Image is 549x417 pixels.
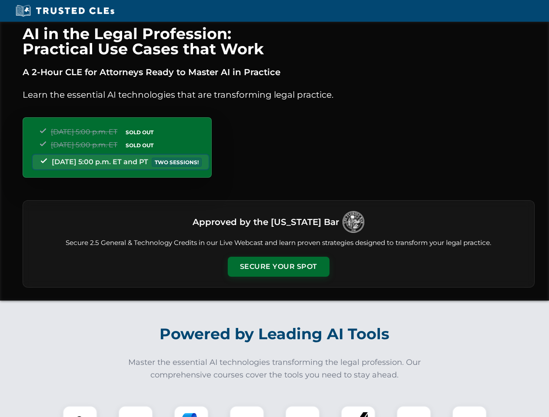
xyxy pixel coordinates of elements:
p: Learn the essential AI technologies that are transforming legal practice. [23,88,535,102]
h3: Approved by the [US_STATE] Bar [193,214,339,230]
p: Master the essential AI technologies transforming the legal profession. Our comprehensive courses... [123,356,427,381]
p: A 2-Hour CLE for Attorneys Ready to Master AI in Practice [23,65,535,79]
span: [DATE] 5:00 p.m. ET [51,128,117,136]
span: [DATE] 5:00 p.m. ET [51,141,117,149]
p: Secure 2.5 General & Technology Credits in our Live Webcast and learn proven strategies designed ... [33,238,524,248]
span: SOLD OUT [123,128,156,137]
h2: Powered by Leading AI Tools [34,319,516,349]
h1: AI in the Legal Profession: Practical Use Cases that Work [23,26,535,56]
img: Trusted CLEs [13,4,117,17]
button: Secure Your Spot [228,257,329,277]
img: Logo [343,211,364,233]
span: SOLD OUT [123,141,156,150]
